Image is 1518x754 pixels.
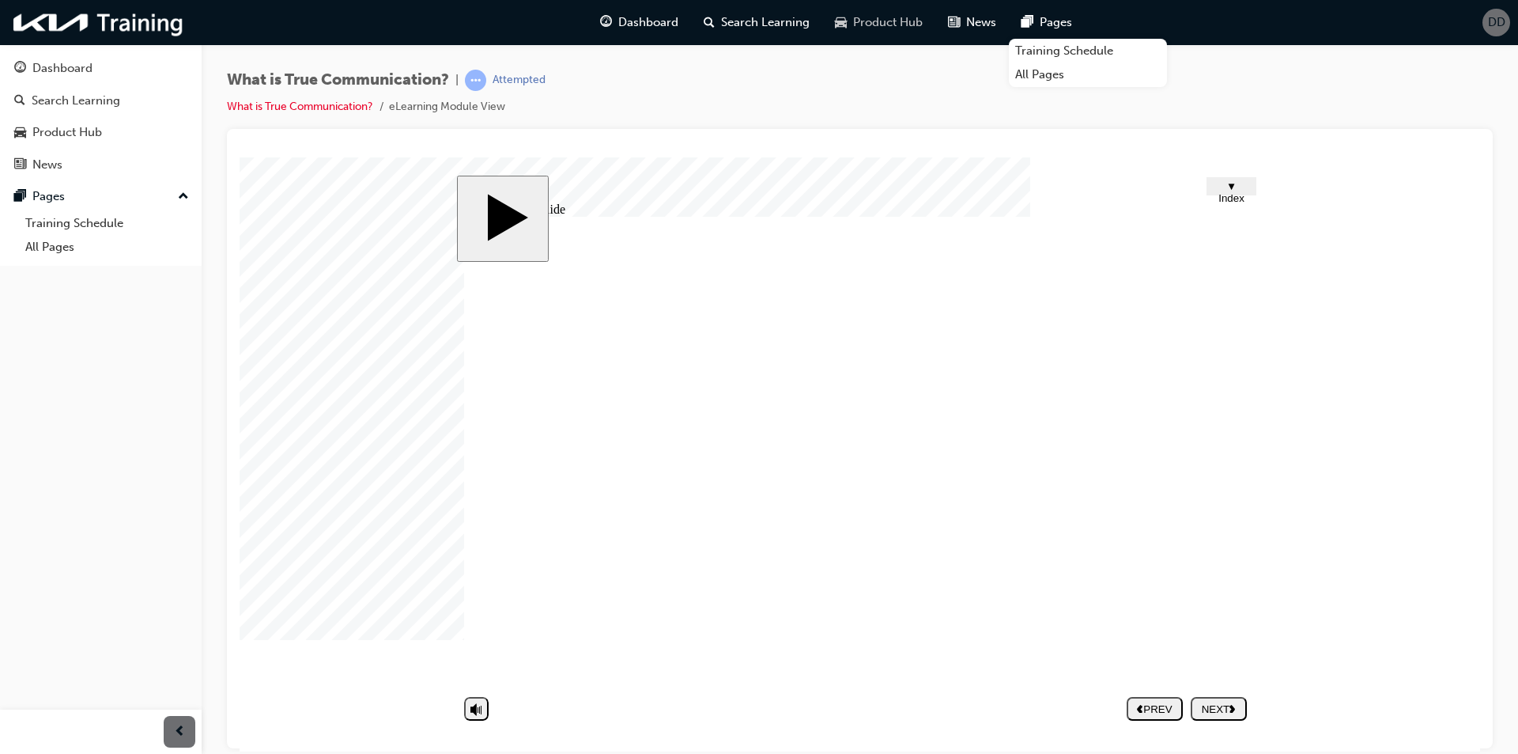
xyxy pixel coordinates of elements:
[32,92,120,110] div: Search Learning
[389,98,505,116] li: eLearning Module View
[1009,63,1167,87] a: All Pages
[32,123,102,142] div: Product Hub
[493,73,546,88] div: Attempted
[217,18,1024,576] div: What is True Communication Start Course
[19,235,195,260] a: All Pages
[1040,13,1072,32] span: Pages
[6,51,195,182] button: DashboardSearch LearningProduct HubNews
[178,187,189,207] span: up-icon
[455,71,459,89] span: |
[704,13,715,32] span: search-icon
[822,6,935,39] a: car-iconProduct Hub
[6,54,195,83] a: Dashboard
[691,6,822,39] a: search-iconSearch Learning
[935,6,1009,39] a: news-iconNews
[217,18,309,104] button: Start
[6,86,195,116] a: Search Learning
[835,13,847,32] span: car-icon
[19,211,195,236] a: Training Schedule
[6,182,195,211] button: Pages
[14,62,26,76] span: guage-icon
[32,59,93,78] div: Dashboard
[465,70,486,91] span: learningRecordVerb_ATTEMPT-icon
[32,188,65,206] div: Pages
[600,13,612,32] span: guage-icon
[948,13,960,32] span: news-icon
[8,6,190,39] img: kia-training
[14,190,26,204] span: pages-icon
[1009,6,1085,39] a: pages-iconPages
[174,722,186,742] span: prev-icon
[1488,13,1505,32] span: DD
[1021,13,1033,32] span: pages-icon
[14,94,25,108] span: search-icon
[227,71,449,89] span: What is True Communication?
[587,6,691,39] a: guage-iconDashboard
[618,13,678,32] span: Dashboard
[1482,9,1510,36] button: DD
[32,156,62,174] div: News
[6,118,195,147] a: Product Hub
[1009,39,1167,63] a: Training Schedule
[14,158,26,172] span: news-icon
[721,13,810,32] span: Search Learning
[14,126,26,140] span: car-icon
[227,100,373,113] a: What is True Communication?
[966,13,996,32] span: News
[853,13,923,32] span: Product Hub
[6,150,195,180] a: News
